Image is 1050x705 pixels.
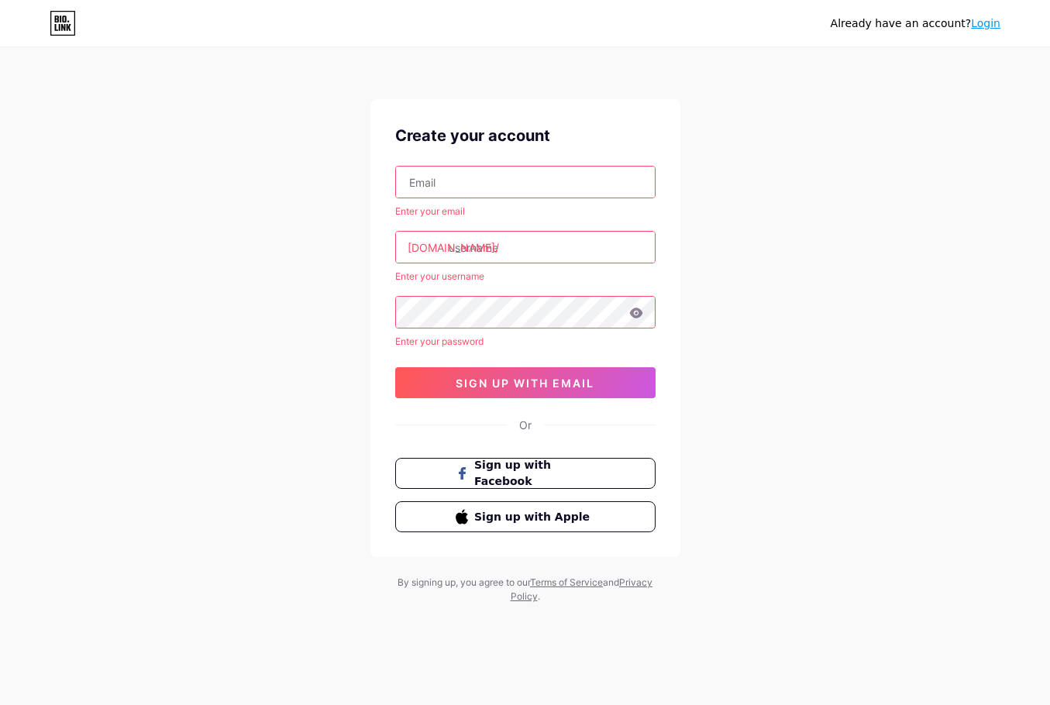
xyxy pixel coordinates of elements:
[831,15,1000,32] div: Already have an account?
[395,335,656,349] div: Enter your password
[395,124,656,147] div: Create your account
[395,458,656,489] button: Sign up with Facebook
[474,509,594,525] span: Sign up with Apple
[519,417,532,433] div: Or
[395,205,656,218] div: Enter your email
[395,501,656,532] button: Sign up with Apple
[530,576,603,588] a: Terms of Service
[395,270,656,284] div: Enter your username
[396,167,655,198] input: Email
[396,232,655,263] input: username
[971,17,1000,29] a: Login
[394,576,657,604] div: By signing up, you agree to our and .
[474,457,594,490] span: Sign up with Facebook
[408,239,499,256] div: [DOMAIN_NAME]/
[456,377,594,390] span: sign up with email
[395,367,656,398] button: sign up with email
